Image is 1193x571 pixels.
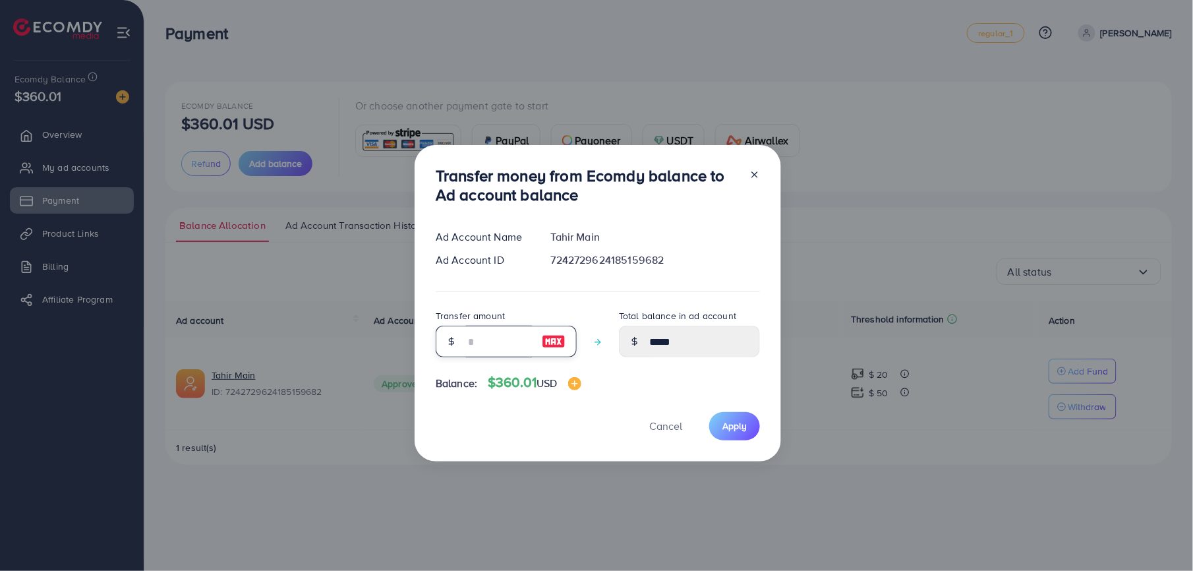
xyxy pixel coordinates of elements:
[436,376,477,391] span: Balance:
[722,419,747,433] span: Apply
[540,229,771,245] div: Tahir Main
[619,309,736,322] label: Total balance in ad account
[436,166,739,204] h3: Transfer money from Ecomdy balance to Ad account balance
[488,375,581,391] h4: $360.01
[709,412,760,440] button: Apply
[649,419,682,433] span: Cancel
[633,412,699,440] button: Cancel
[425,253,540,268] div: Ad Account ID
[425,229,540,245] div: Ad Account Name
[537,376,557,390] span: USD
[542,334,566,349] img: image
[436,309,505,322] label: Transfer amount
[540,253,771,268] div: 7242729624185159682
[568,377,581,390] img: image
